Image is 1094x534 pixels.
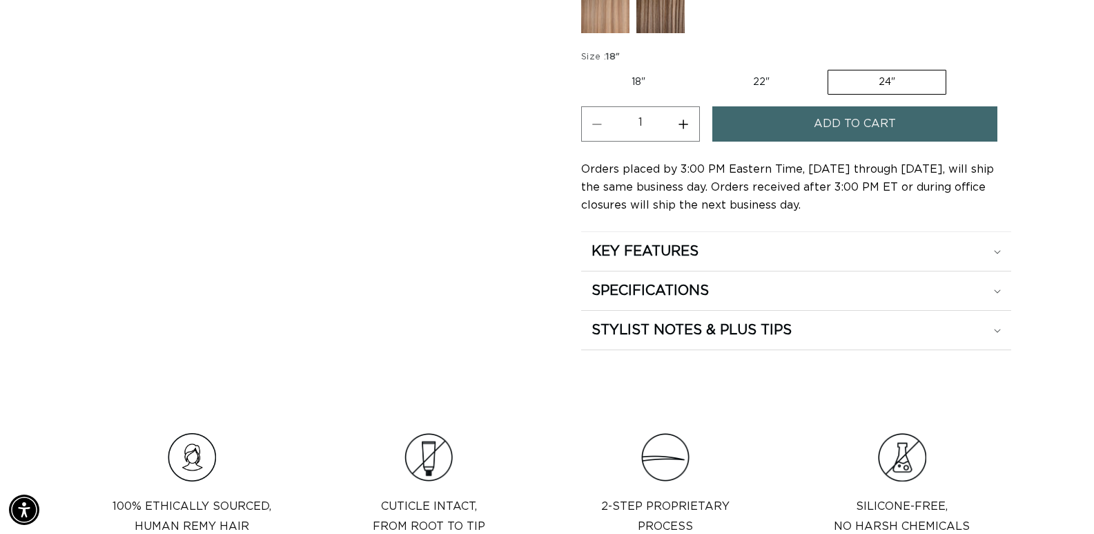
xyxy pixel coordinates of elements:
img: Clip_path_group_11631e23-4577-42dd-b462-36179a27abaf.png [641,433,690,481]
button: Add to cart [712,106,998,142]
span: Orders placed by 3:00 PM Eastern Time, [DATE] through [DATE], will ship the same business day. Or... [581,164,994,211]
label: 22" [703,70,820,94]
summary: KEY FEATURES [581,232,1011,271]
summary: STYLIST NOTES & PLUS TIPS [581,311,1011,350]
span: Add to cart [814,106,896,142]
label: 24" [828,70,946,95]
legend: Size : [581,50,622,64]
label: 18" [581,70,696,94]
span: 18" [606,53,620,61]
h2: STYLIST NOTES & PLUS TIPS [592,321,792,339]
img: Group.png [878,433,926,481]
h2: SPECIFICATIONS [592,282,709,300]
img: Clip_path_group_3e966cc6-585a-453a-be60-cd6cdacd677c.png [404,433,453,481]
h2: KEY FEATURES [592,242,699,260]
summary: SPECIFICATIONS [581,271,1011,310]
img: Hair_Icon_a70f8c6f-f1c4-41e1-8dbd-f323a2e654e6.png [168,433,216,481]
div: Accessibility Menu [9,495,39,525]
